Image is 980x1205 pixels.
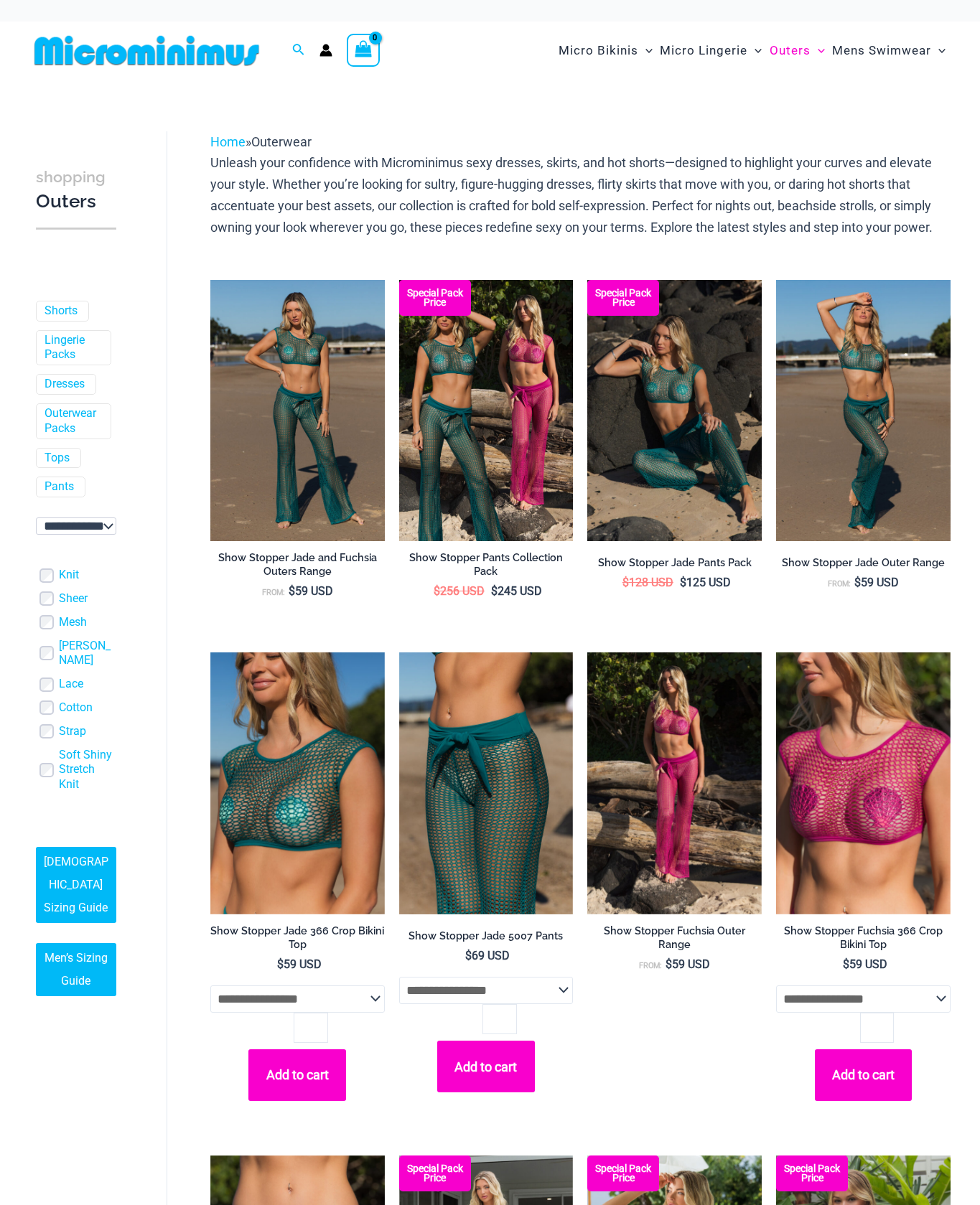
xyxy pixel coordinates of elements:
span: Micro Lingerie [660,32,747,69]
h2: Show Stopper Jade Outer Range [776,556,951,570]
a: Show Stopper Jade 366 Top 5007 pants 09Show Stopper Jade 366 Top 5007 pants 12Show Stopper Jade 3... [210,652,385,914]
span: Menu Toggle [931,32,946,69]
a: Show Stopper Fuchsia Outer Range [587,924,762,957]
button: Add to cart [248,1049,346,1101]
a: Cotton [59,700,93,716]
a: Home [210,134,246,149]
span: shopping [36,168,106,186]
button: Add to cart [815,1049,913,1101]
b: Special Pack Price [399,289,471,307]
span: $ [465,949,472,962]
span: $ [843,957,849,971]
span: Outerwear [251,134,312,149]
a: Soft Shiny Stretch Knit [59,748,116,792]
span: $ [622,576,629,589]
bdi: 125 USD [680,576,731,589]
a: Search icon link [292,42,305,60]
h2: Show Stopper Fuchsia Outer Range [587,924,762,951]
span: From: [262,588,285,597]
a: Pants [45,479,74,494]
bdi: 59 USD [666,957,710,971]
p: Unleash your confidence with Microminimus sexy dresses, skirts, and hot shorts—designed to highli... [210,152,951,238]
b: Special Pack Price [776,1164,848,1183]
span: $ [680,576,686,589]
a: Show Stopper Pants Collection Pack [399,551,574,583]
span: From: [828,579,851,589]
a: [PERSON_NAME] [59,639,116,669]
a: Show Stopper Jade Outer Range [776,556,951,575]
a: [DEMOGRAPHIC_DATA] Sizing Guide [36,847,116,923]
img: Show Stopper Jade 366 Top 5007 pants 10 [399,652,574,914]
bdi: 59 USD [843,957,887,971]
a: Collection Pack (6) Collection Pack BCollection Pack B [399,280,574,541]
span: $ [854,576,861,589]
bdi: 59 USD [277,957,322,971]
b: Special Pack Price [399,1164,471,1183]
a: Show Stopper Fuchsia 366 Top 5007 pants 01Show Stopper Fuchsia 366 Top 5007 pants 04Show Stopper ... [587,652,762,914]
a: Show Stopper Jade 366 Crop Bikini Top [210,924,385,957]
img: Show Stopper Fuchsia 366 Top 5007 pants 08 [776,652,951,914]
button: Add to cart [437,1041,535,1092]
span: Outers [770,32,811,69]
a: Mens SwimwearMenu ToggleMenu Toggle [829,29,949,72]
a: Lace [59,677,83,692]
span: From: [639,961,662,970]
a: Show Stopper Jade and Fuchsia Outers Range [210,551,385,583]
span: Mens Swimwear [832,32,931,69]
a: Lingerie Packs [45,333,100,363]
img: Show Stopper Fuchsia 366 Top 5007 pants 01 [587,652,762,914]
span: $ [434,584,440,598]
a: Sheer [59,591,88,606]
bdi: 128 USD [622,576,673,589]
h2: Show Stopper Pants Collection Pack [399,551,574,578]
span: $ [277,957,284,971]
span: $ [491,584,498,598]
img: Collection Pack (6) [399,280,574,541]
a: Show Stopper Jade 5007 Pants [399,929,574,948]
h2: Show Stopper Fuchsia 366 Crop Bikini Top [776,924,951,951]
h2: Show Stopper Jade Pants Pack [587,556,762,570]
b: Special Pack Price [587,1164,659,1183]
h2: Show Stopper Jade 5007 Pants [399,929,574,943]
span: Menu Toggle [747,32,762,69]
a: Show Stopper Jade 366 Top 5007 pants 03Show Stopper Fuchsia 366 Top 5007 pants 03Show Stopper Fuc... [210,280,385,541]
h2: Show Stopper Jade and Fuchsia Outers Range [210,551,385,578]
img: Show Stopper Jade 366 Top 5007 pants 01 [776,280,951,541]
a: Micro LingerieMenu ToggleMenu Toggle [656,29,765,72]
a: Dresses [45,377,85,392]
a: Show Stopper Jade 366 Top 5007 pants 08 Show Stopper Jade 366 Top 5007 pants 05Show Stopper Jade ... [587,280,762,541]
a: Account icon link [319,44,332,57]
a: Outerwear Packs [45,406,100,436]
bdi: 59 USD [289,584,333,598]
bdi: 69 USD [465,949,510,962]
a: Show Stopper Jade 366 Top 5007 pants 01Show Stopper Jade 366 Top 5007 pants 05Show Stopper Jade 3... [776,280,951,541]
span: $ [666,957,672,971]
a: Men’s Sizing Guide [36,943,116,996]
a: Tops [45,451,70,466]
a: View Shopping Cart, empty [347,34,380,67]
img: Show Stopper Jade 366 Top 5007 pants 09 [210,652,385,914]
bdi: 245 USD [491,584,542,598]
span: » [210,134,312,149]
input: Product quantity [482,1004,516,1034]
a: Strap [59,724,86,739]
img: Show Stopper Jade 366 Top 5007 pants 03 [210,280,385,541]
b: Special Pack Price [587,289,659,307]
input: Product quantity [294,1013,327,1043]
span: Menu Toggle [638,32,653,69]
span: Micro Bikinis [559,32,638,69]
a: Show Stopper Fuchsia 366 Top 5007 pants 08Show Stopper Fuchsia 366 Top 5007 pants 11Show Stopper ... [776,652,951,914]
img: Show Stopper Jade 366 Top 5007 pants 08 [587,280,762,541]
nav: Site Navigation [553,27,951,75]
a: Shorts [45,304,78,319]
a: Knit [59,568,79,583]
a: Show Stopper Jade Pants Pack [587,556,762,575]
span: Menu Toggle [811,32,825,69]
select: wpc-taxonomy-pa_color-745982 [36,517,116,535]
a: OutersMenu ToggleMenu Toggle [766,29,829,72]
span: $ [289,584,295,598]
a: Micro BikinisMenu ToggleMenu Toggle [555,29,656,72]
h2: Show Stopper Jade 366 Crop Bikini Top [210,924,385,951]
img: MM SHOP LOGO FLAT [29,34,265,67]
h3: Outers [36,164,116,214]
